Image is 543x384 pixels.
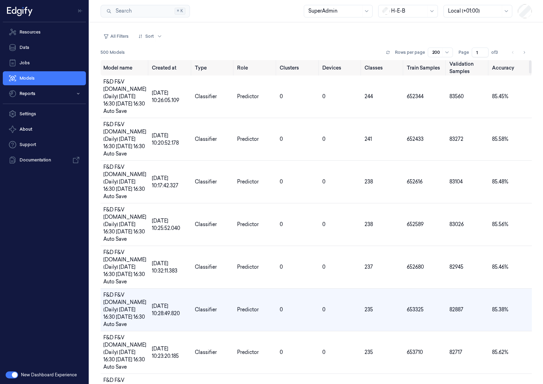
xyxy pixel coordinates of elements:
span: Classifier [195,221,217,227]
a: Settings [3,107,86,121]
span: F&D F&V [DOMAIN_NAME] (Daily) [DATE] 16:30 [DATE] 16:30 Auto Save [103,121,146,157]
button: Go to next page [519,48,529,57]
span: [DATE] 10:26:05.109 [152,90,179,103]
span: 85.48% [492,179,508,185]
th: Created at [149,60,192,75]
button: All Filters [101,31,131,42]
span: 0 [280,221,283,227]
span: [DATE] 10:17:42.327 [152,175,178,189]
span: [DATE] 10:28:49.820 [152,303,180,317]
span: [DATE] 10:25:52.040 [152,218,180,231]
th: Train Samples [404,60,447,75]
span: Classifier [195,93,217,100]
span: 0 [322,221,325,227]
span: 85.62% [492,349,508,355]
span: 0 [322,136,325,142]
span: F&D F&V [DOMAIN_NAME] (Daily) [DATE] 16:30 [DATE] 16:30 Auto Save [103,334,146,370]
span: 0 [322,264,325,270]
button: About [3,122,86,136]
span: 0 [280,264,283,270]
span: 85.46% [492,264,508,270]
span: 652589 [407,221,424,227]
span: Predictor [237,306,259,313]
th: Role [234,60,277,75]
span: 82717 [449,349,462,355]
span: 83272 [449,136,463,142]
span: 0 [280,306,283,313]
span: [DATE] 10:23:20.185 [152,346,179,359]
span: Classifier [195,264,217,270]
th: Model name [101,60,149,75]
span: 0 [280,179,283,185]
span: 235 [365,306,373,313]
th: Devices [320,60,362,75]
button: Reports [3,87,86,101]
span: 500 Models [101,49,125,56]
span: 0 [280,349,283,355]
span: 652680 [407,264,424,270]
a: Documentation [3,153,86,167]
span: Page [458,49,469,56]
th: Type [192,60,235,75]
span: 0 [280,136,283,142]
span: [DATE] 10:32:11.383 [152,260,177,274]
span: 83104 [449,179,463,185]
th: Classes [362,60,404,75]
span: Search [113,7,132,15]
span: Predictor [237,136,259,142]
span: of 3 [491,49,502,56]
span: [DATE] 10:20:52.178 [152,132,179,146]
span: Classifier [195,349,217,355]
span: 85.38% [492,306,508,313]
span: Predictor [237,264,259,270]
a: Models [3,71,86,85]
span: 652344 [407,93,424,100]
nav: pagination [508,48,529,57]
span: Predictor [237,221,259,227]
span: 82887 [449,306,463,313]
span: 235 [365,349,373,355]
a: Support [3,138,86,152]
span: 0 [322,93,325,100]
span: Predictor [237,179,259,185]
th: Clusters [277,60,319,75]
th: Validation Samples [447,60,489,75]
p: Rows per page [395,49,425,56]
span: Predictor [237,349,259,355]
span: 238 [365,221,373,227]
span: Classifier [195,179,217,185]
span: 652433 [407,136,424,142]
th: Accuracy [489,60,532,75]
span: 653710 [407,349,423,355]
span: Predictor [237,93,259,100]
span: 0 [322,349,325,355]
span: 238 [365,179,373,185]
span: 652616 [407,179,423,185]
a: Jobs [3,56,86,70]
span: 244 [365,93,373,100]
span: 0 [322,179,325,185]
span: 653325 [407,306,424,313]
span: 237 [365,264,373,270]
a: Resources [3,25,86,39]
span: Classifier [195,306,217,313]
span: 83026 [449,221,464,227]
button: Toggle Navigation [75,5,86,16]
span: 85.58% [492,136,508,142]
span: 85.56% [492,221,508,227]
span: F&D F&V [DOMAIN_NAME] (Daily) [DATE] 16:30 [DATE] 16:30 Auto Save [103,164,146,200]
a: Data [3,41,86,55]
span: 83560 [449,93,464,100]
span: F&D F&V [DOMAIN_NAME] (Daily) [DATE] 16:30 [DATE] 16:30 Auto Save [103,292,146,327]
span: 85.45% [492,93,508,100]
button: Search⌘K [101,5,190,17]
span: 82945 [449,264,463,270]
span: F&D F&V [DOMAIN_NAME] (Daily) [DATE] 16:30 [DATE] 16:30 Auto Save [103,207,146,242]
span: Classifier [195,136,217,142]
span: F&D F&V [DOMAIN_NAME] (Daily) [DATE] 16:30 [DATE] 16:30 Auto Save [103,249,146,285]
span: 0 [322,306,325,313]
span: F&D F&V [DOMAIN_NAME] (Daily) [DATE] 16:30 [DATE] 16:30 Auto Save [103,79,146,114]
span: 0 [280,93,283,100]
span: 241 [365,136,372,142]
